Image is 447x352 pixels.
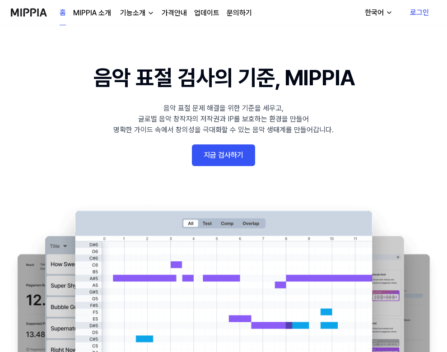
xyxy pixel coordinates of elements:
img: down [147,9,154,17]
a: 업데이트 [194,8,219,19]
a: 홈 [60,0,66,25]
button: 기능소개 [118,8,154,19]
div: 음악 표절 문제 해결을 위한 기준을 세우고, 글로벌 음악 창작자의 저작권과 IP를 보호하는 환경을 만들어 명확한 가이드 속에서 창의성을 극대화할 수 있는 음악 생태계를 만들어... [113,103,334,135]
button: 한국어 [358,4,398,22]
h1: 음악 표절 검사의 기준, MIPPIA [93,61,354,94]
div: 한국어 [363,7,386,18]
div: 기능소개 [118,8,147,19]
a: MIPPIA 소개 [73,8,111,19]
a: 문의하기 [227,8,252,19]
a: 지금 검사하기 [192,144,255,166]
a: 가격안내 [162,8,187,19]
